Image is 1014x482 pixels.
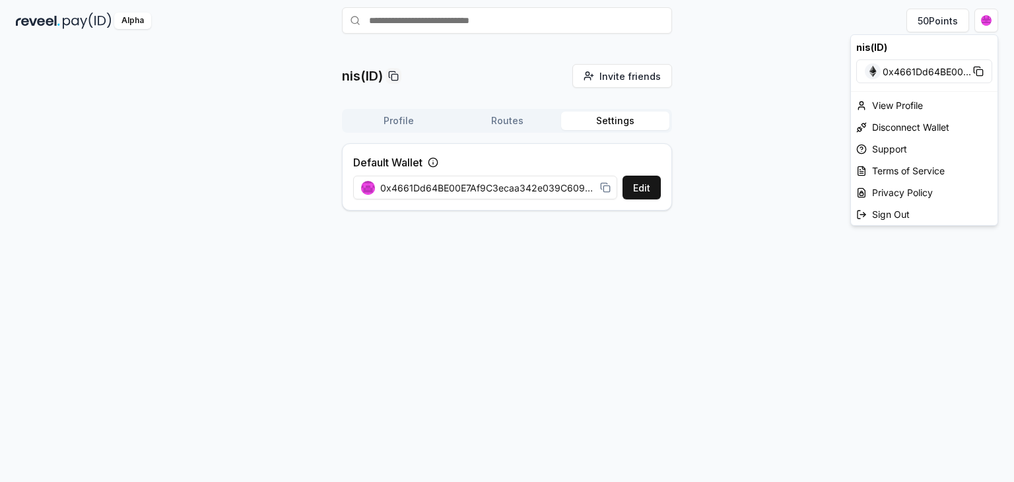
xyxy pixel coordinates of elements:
div: Disconnect Wallet [851,116,997,138]
a: Privacy Policy [851,182,997,203]
a: Terms of Service [851,160,997,182]
div: View Profile [851,94,997,116]
img: Ethereum [865,63,881,79]
a: Support [851,138,997,160]
div: nis(ID) [851,35,997,59]
div: Sign Out [851,203,997,225]
span: 0x4661Dd64BE00 ... [883,65,971,79]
